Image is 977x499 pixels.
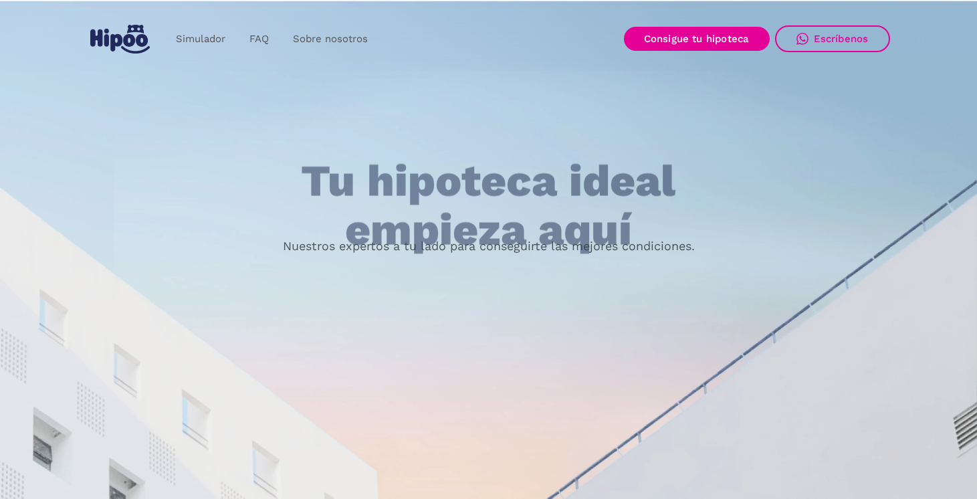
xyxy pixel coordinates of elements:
[164,26,237,52] a: Simulador
[235,157,742,254] h1: Tu hipoteca ideal empieza aquí
[487,332,688,363] a: Mejorar mi hipoteca
[88,19,153,59] a: home
[265,347,403,369] p: Intermediarios hipotecarios regulados por el Banco de España
[288,332,481,363] a: Buscar nueva hipoteca
[814,33,869,45] div: Escríbenos
[265,335,403,347] h1: Banco de España
[775,25,890,52] a: Escríbenos
[624,27,770,51] a: Consigue tu hipoteca
[281,26,380,52] a: Sobre nosotros
[237,26,281,52] a: FAQ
